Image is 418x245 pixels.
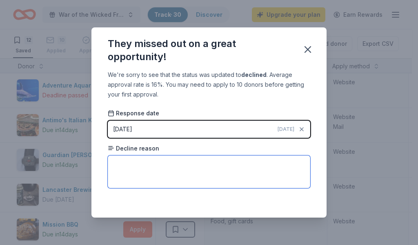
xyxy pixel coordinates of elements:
[108,70,310,99] div: We're sorry to see that the status was updated to . Average approval rate is 16%. You may need to...
[241,71,267,78] b: declined
[278,126,294,133] span: [DATE]
[113,124,132,134] div: [DATE]
[108,37,292,63] div: They missed out on a great opportunity!
[108,109,159,117] span: Response date
[108,121,310,138] button: [DATE][DATE]
[108,144,159,153] span: Decline reason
